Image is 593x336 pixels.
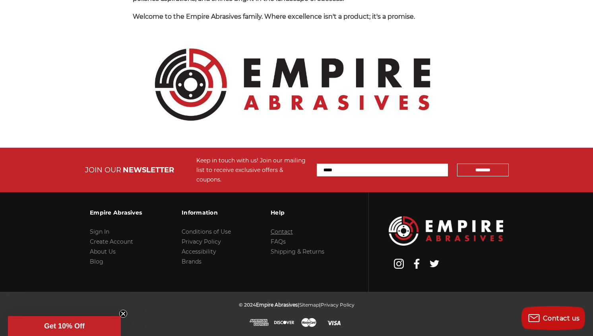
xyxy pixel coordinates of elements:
[389,216,503,246] img: Empire Abrasives Logo Image
[90,228,109,235] a: Sign In
[182,228,231,235] a: Conditions of Use
[133,13,415,20] span: Welcome to the Empire Abrasives family. Where excellence isn't a product; it's a promise.
[543,315,580,322] span: Contact us
[271,228,293,235] a: Contact
[44,322,85,330] span: Get 10% Off
[239,300,355,310] p: © 2024 | |
[271,238,286,245] a: FAQs
[90,258,103,265] a: Blog
[119,310,127,318] button: Close teaser
[133,30,452,139] img: Empire Abrasives Official Logo - Premium Quality Abrasives Supplier
[521,306,585,330] button: Contact us
[321,302,355,308] a: Privacy Policy
[271,204,324,221] h3: Help
[271,248,324,255] a: Shipping & Returns
[299,302,319,308] a: Sitemap
[182,258,202,265] a: Brands
[85,166,121,174] span: JOIN OUR
[256,302,298,308] span: Empire Abrasives
[123,166,174,174] span: NEWSLETTER
[182,204,231,221] h3: Information
[196,156,309,184] div: Keep in touch with us! Join our mailing list to receive exclusive offers & coupons.
[182,248,216,255] a: Accessibility
[8,316,121,336] div: Get 10% OffClose teaser
[90,238,133,245] a: Create Account
[90,248,116,255] a: About Us
[182,238,221,245] a: Privacy Policy
[90,204,142,221] h3: Empire Abrasives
